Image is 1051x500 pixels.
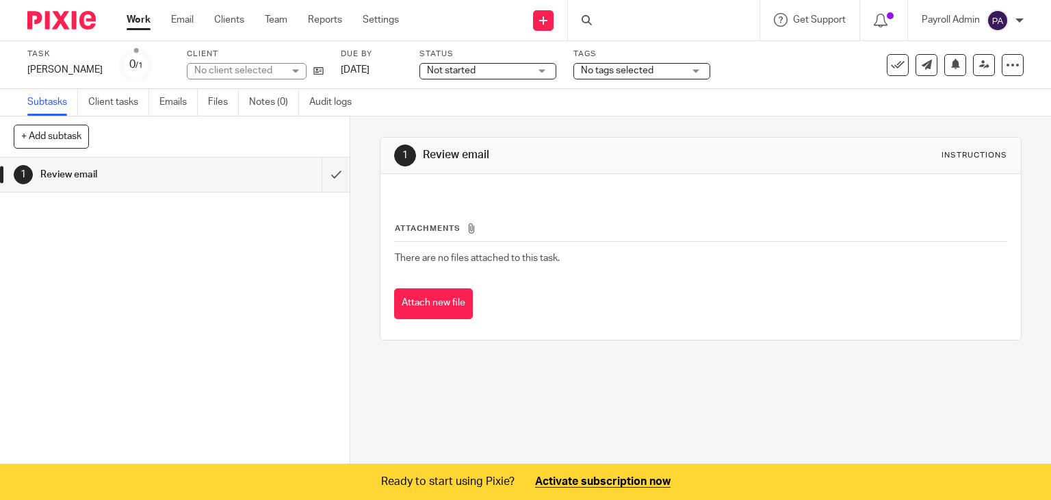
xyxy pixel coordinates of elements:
[427,66,476,75] span: Not started
[135,62,143,69] small: /1
[27,11,96,29] img: Pixie
[581,66,653,75] span: No tags selected
[922,13,980,27] p: Payroll Admin
[309,89,362,116] a: Audit logs
[129,57,143,73] div: 0
[27,89,78,116] a: Subtasks
[27,63,103,77] div: Trevor, Peter
[14,165,33,184] div: 1
[987,10,1009,32] img: svg%3E
[265,13,287,27] a: Team
[341,65,369,75] span: [DATE]
[208,89,239,116] a: Files
[573,49,710,60] label: Tags
[395,225,460,232] span: Attachments
[341,49,402,60] label: Due by
[308,13,342,27] a: Reports
[363,13,399,27] a: Settings
[394,288,473,319] button: Attach new file
[194,64,283,77] div: No client selected
[395,253,560,263] span: There are no files attached to this task.
[159,89,198,116] a: Emails
[793,15,846,25] span: Get Support
[14,125,89,148] button: + Add subtask
[944,54,966,76] button: Snooze task
[313,66,324,76] i: Open client page
[973,54,995,76] a: Reassign task
[214,13,244,27] a: Clients
[27,63,103,77] div: [PERSON_NAME]
[127,13,151,27] a: Work
[40,164,219,185] h1: Review email
[942,150,1007,161] div: Instructions
[419,49,556,60] label: Status
[171,13,194,27] a: Email
[916,54,937,76] a: Send new email to Inshona Ltd
[249,89,299,116] a: Notes (0)
[187,49,324,60] label: Client
[423,148,729,162] h1: Review email
[88,89,149,116] a: Client tasks
[322,158,350,192] div: Mark as done
[394,145,416,166] div: 1
[27,49,103,60] label: Task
